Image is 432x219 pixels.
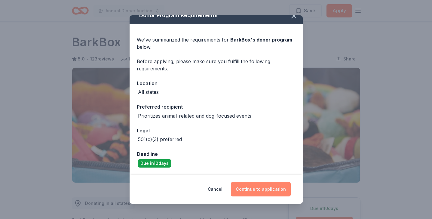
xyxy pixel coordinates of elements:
div: Deadline [137,150,296,158]
button: Continue to application [231,182,291,196]
div: Prioritizes animal-related and dog-focused events [138,112,251,119]
div: Due in 10 days [138,159,171,168]
button: Cancel [208,182,222,196]
div: Location [137,79,296,87]
div: 501(c)(3) preferred [138,136,182,143]
div: All states [138,88,159,96]
div: Legal [137,127,296,134]
div: Preferred recipient [137,103,296,111]
div: We've summarized the requirements for below. [137,36,296,51]
span: BarkBox 's donor program [230,37,292,43]
div: Before applying, please make sure you fulfill the following requirements: [137,58,296,72]
div: Donor Program Requirements [130,7,303,24]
